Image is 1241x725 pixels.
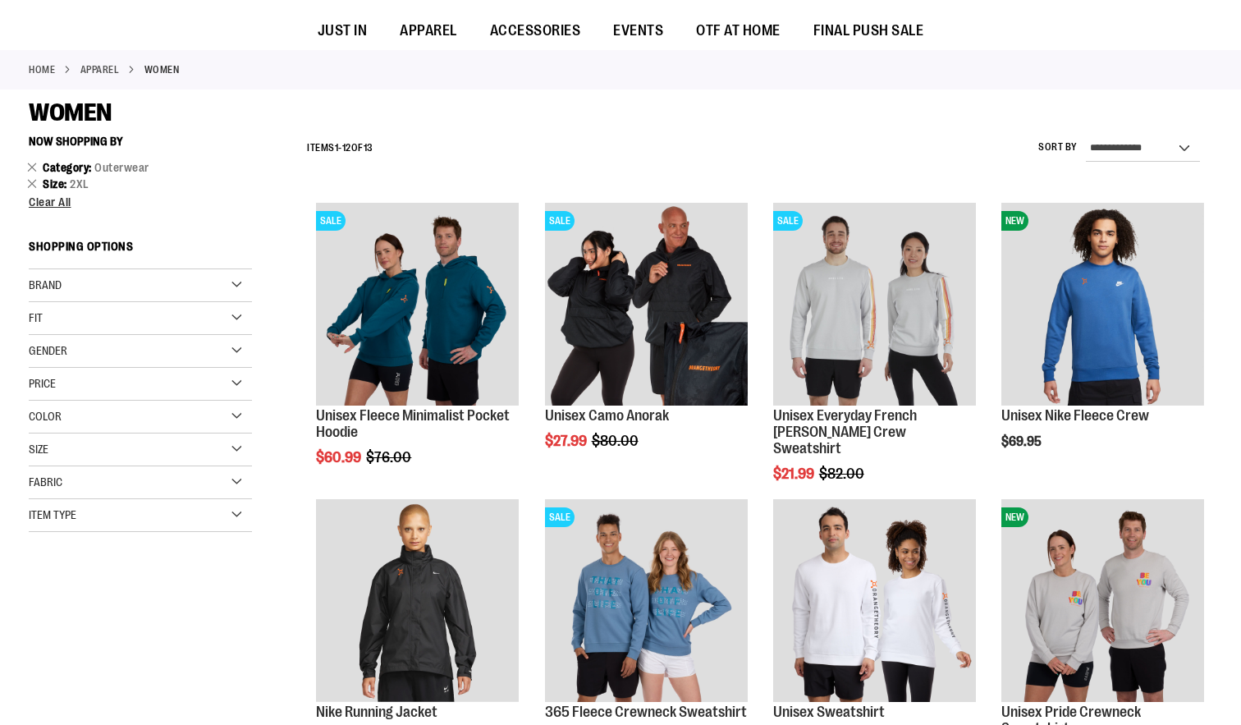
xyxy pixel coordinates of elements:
a: Unisex Sweatshirt [773,704,885,720]
a: Unisex Sweatshirt [773,499,976,704]
a: Unisex Fleece Minimalist Pocket HoodieSALE [316,203,519,408]
div: product [993,195,1212,491]
span: $80.00 [592,433,641,449]
span: $60.99 [316,449,364,466]
strong: Shopping Options [29,232,252,269]
a: EVENTS [597,12,680,50]
img: 365 Fleece Crewneck Sweatshirt [545,499,748,702]
a: Unisex Everyday French [PERSON_NAME] Crew Sweatshirt [773,407,917,457]
span: WOMEN [29,99,112,126]
span: 2XL [70,177,89,190]
span: Fabric [29,475,62,489]
span: SALE [773,211,803,231]
a: APPAREL [383,12,474,49]
a: 365 Fleece Crewneck Sweatshirt [545,704,747,720]
a: JUST IN [301,12,384,50]
span: Price [29,377,56,390]
a: Unisex Fleece Minimalist Pocket Hoodie [316,407,510,440]
a: 365 Fleece Crewneck SweatshirtSALE [545,499,748,704]
label: Sort By [1038,140,1078,154]
a: Unisex Camo Anorak [545,407,669,424]
a: Product image for Unisex Everyday French Terry Crew SweatshirtSALE [773,203,976,408]
span: ACCESSORIES [490,12,581,49]
span: $69.95 [1001,434,1044,449]
span: EVENTS [613,12,663,49]
span: $27.99 [545,433,589,449]
img: Product image for Unisex Everyday French Terry Crew Sweatshirt [773,203,976,406]
a: Unisex Pride Crewneck SweatshirtNEW [1001,499,1204,704]
a: Nike Running Jacket [316,704,437,720]
span: Brand [29,278,62,291]
span: APPAREL [400,12,457,49]
span: 12 [342,142,351,154]
a: Home [29,62,55,77]
a: OTF AT HOME [680,12,797,50]
img: Product image for Unisex Camo Anorak [545,203,748,406]
div: product [308,195,527,507]
span: Category [43,161,94,174]
h2: Items - of [307,135,373,161]
span: 13 [364,142,373,154]
a: ACCESSORIES [474,12,598,50]
div: product [765,195,984,523]
span: $76.00 [366,449,414,466]
span: Size [29,443,48,456]
span: Clear All [29,195,71,209]
a: FINAL PUSH SALE [797,12,941,50]
span: SALE [545,507,575,527]
div: product [537,195,756,491]
img: Unisex Nike Fleece Crew [1001,203,1204,406]
img: Unisex Pride Crewneck Sweatshirt [1001,499,1204,702]
span: $82.00 [819,466,867,482]
button: Now Shopping by [29,127,131,155]
a: APPAREL [80,62,120,77]
span: Gender [29,344,67,357]
span: NEW [1001,211,1028,231]
a: Clear All [29,196,252,208]
span: 1 [335,142,339,154]
img: Nike Running Jacket [316,499,519,702]
span: JUST IN [318,12,368,49]
img: Unisex Fleece Minimalist Pocket Hoodie [316,203,519,406]
span: FINAL PUSH SALE [813,12,924,49]
span: Item Type [29,508,76,521]
strong: WOMEN [144,62,180,77]
span: $21.99 [773,466,817,482]
span: SALE [316,211,346,231]
span: NEW [1001,507,1028,527]
img: Unisex Sweatshirt [773,499,976,702]
span: Fit [29,311,43,324]
span: SALE [545,211,575,231]
span: Outerwear [94,161,149,174]
a: Unisex Nike Fleece Crew [1001,407,1149,424]
a: Product image for Unisex Camo AnorakSALE [545,203,748,408]
span: OTF AT HOME [696,12,781,49]
a: Unisex Nike Fleece CrewNEW [1001,203,1204,408]
span: Color [29,410,62,423]
a: Nike Running Jacket [316,499,519,704]
span: Size [43,177,70,190]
